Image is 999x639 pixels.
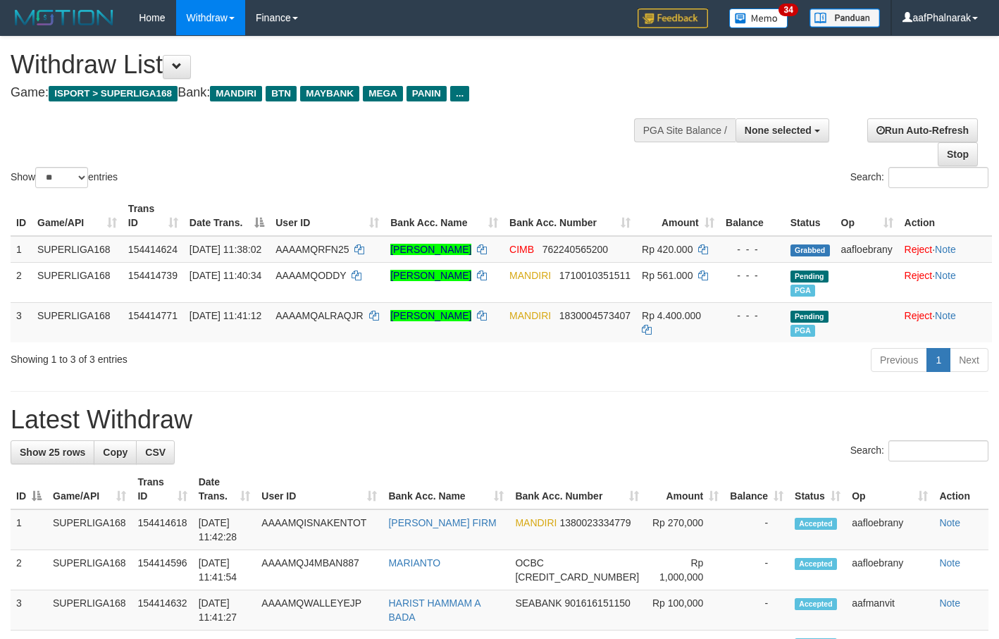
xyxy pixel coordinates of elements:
[47,469,132,509] th: Game/API: activate to sort column ascending
[388,517,496,528] a: [PERSON_NAME] FIRM
[11,167,118,188] label: Show entries
[184,196,270,236] th: Date Trans.: activate to sort column descending
[509,469,645,509] th: Bank Acc. Number: activate to sort column ascending
[726,268,779,283] div: - - -
[132,469,192,509] th: Trans ID: activate to sort column ascending
[926,348,950,372] a: 1
[790,285,815,297] span: Marked by aafsoumeymey
[645,509,724,550] td: Rp 270,000
[846,509,933,550] td: aafloebrany
[564,597,630,609] span: Copy 901616151150 to clipboard
[32,302,123,342] td: SUPERLIGA168
[266,86,297,101] span: BTN
[190,310,261,321] span: [DATE] 11:41:12
[47,550,132,590] td: SUPERLIGA168
[850,440,988,461] label: Search:
[256,590,383,631] td: AAAAMQWALLEYEJP
[132,550,192,590] td: 154414596
[559,270,631,281] span: Copy 1710010351511 to clipboard
[275,244,349,255] span: AAAAMQRFN25
[938,142,978,166] a: Stop
[515,597,561,609] span: SEABANK
[939,557,960,569] a: Note
[20,447,85,458] span: Show 25 rows
[736,118,829,142] button: None selected
[905,270,933,281] a: Reject
[128,270,178,281] span: 154414739
[47,509,132,550] td: SUPERLIGA168
[790,244,830,256] span: Grabbed
[390,270,471,281] a: [PERSON_NAME]
[11,196,32,236] th: ID
[645,550,724,590] td: Rp 1,000,000
[724,469,789,509] th: Balance: activate to sort column ascending
[790,271,829,283] span: Pending
[846,550,933,590] td: aafloebrany
[899,262,992,302] td: ·
[32,262,123,302] td: SUPERLIGA168
[515,517,557,528] span: MANDIRI
[899,302,992,342] td: ·
[363,86,403,101] span: MEGA
[729,8,788,28] img: Button%20Memo.svg
[35,167,88,188] select: Showentries
[888,167,988,188] input: Search:
[790,311,829,323] span: Pending
[899,196,992,236] th: Action
[11,590,47,631] td: 3
[836,196,899,236] th: Op: activate to sort column ascending
[720,196,785,236] th: Balance
[836,236,899,263] td: aafloebrany
[515,557,543,569] span: OCBC
[939,517,960,528] a: Note
[645,469,724,509] th: Amount: activate to sort column ascending
[542,244,608,255] span: Copy 762240565200 to clipboard
[11,440,94,464] a: Show 25 rows
[128,310,178,321] span: 154414771
[94,440,137,464] a: Copy
[795,598,837,610] span: Accepted
[846,469,933,509] th: Op: activate to sort column ascending
[11,262,32,302] td: 2
[867,118,978,142] a: Run Auto-Refresh
[559,310,631,321] span: Copy 1830004573407 to clipboard
[123,196,184,236] th: Trans ID: activate to sort column ascending
[32,196,123,236] th: Game/API: activate to sort column ascending
[559,517,631,528] span: Copy 1380023334779 to clipboard
[642,270,693,281] span: Rp 561.000
[642,310,701,321] span: Rp 4.400.000
[11,347,406,366] div: Showing 1 to 3 of 3 entries
[850,167,988,188] label: Search:
[388,557,440,569] a: MARIANTO
[905,310,933,321] a: Reject
[256,509,383,550] td: AAAAMQISNAKENTOT
[795,518,837,530] span: Accepted
[778,4,798,16] span: 34
[32,236,123,263] td: SUPERLIGA168
[846,590,933,631] td: aafmanvit
[390,310,471,321] a: [PERSON_NAME]
[193,509,256,550] td: [DATE] 11:42:28
[385,196,504,236] th: Bank Acc. Name: activate to sort column ascending
[726,309,779,323] div: - - -
[935,270,956,281] a: Note
[933,469,988,509] th: Action
[210,86,262,101] span: MANDIRI
[939,597,960,609] a: Note
[509,310,551,321] span: MANDIRI
[47,590,132,631] td: SUPERLIGA168
[724,590,789,631] td: -
[132,509,192,550] td: 154414618
[193,550,256,590] td: [DATE] 11:41:54
[899,236,992,263] td: ·
[935,244,956,255] a: Note
[504,196,636,236] th: Bank Acc. Number: activate to sort column ascending
[790,325,815,337] span: Marked by aafsoumeymey
[49,86,178,101] span: ISPORT > SUPERLIGA168
[132,590,192,631] td: 154414632
[11,406,988,434] h1: Latest Withdraw
[935,310,956,321] a: Note
[300,86,359,101] span: MAYBANK
[11,7,118,28] img: MOTION_logo.png
[871,348,927,372] a: Previous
